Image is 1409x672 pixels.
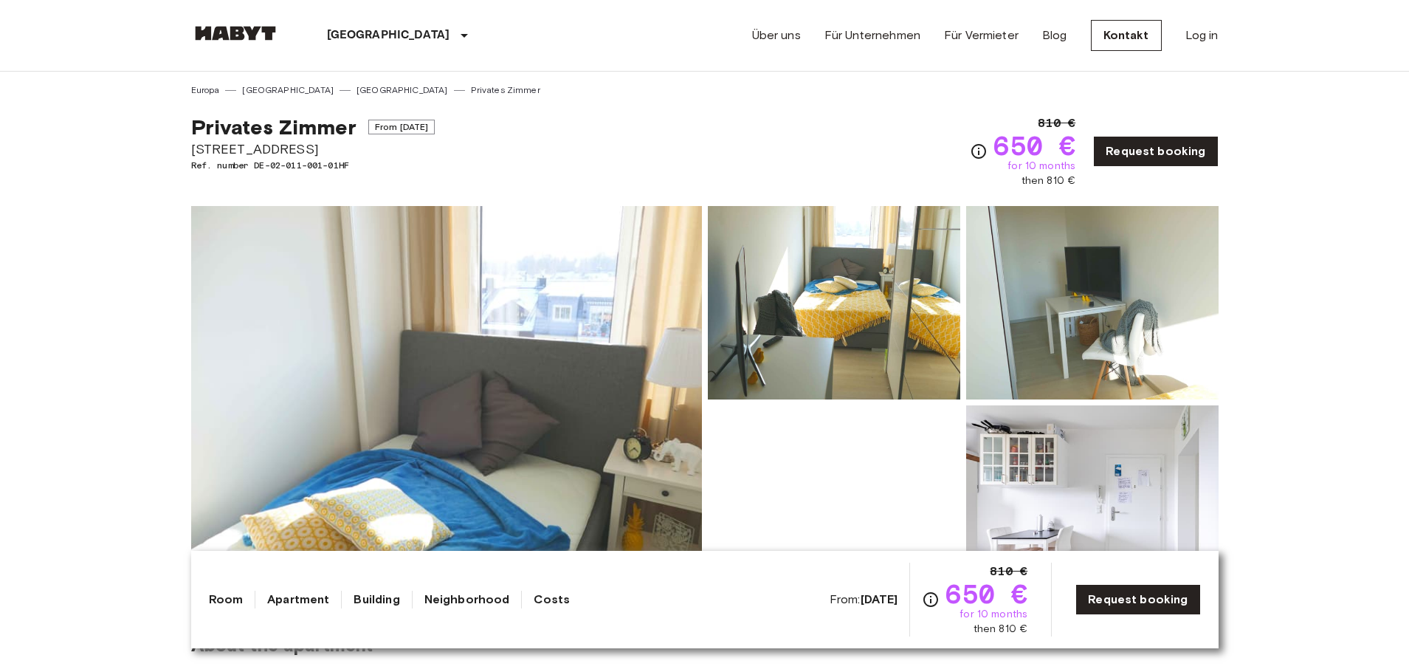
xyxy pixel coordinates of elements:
a: Neighborhood [424,591,510,608]
svg: Check cost overview for full price breakdown. Please note that discounts apply to new joiners onl... [922,591,940,608]
span: 810 € [1038,114,1075,132]
p: [GEOGRAPHIC_DATA] [327,27,450,44]
span: Ref. number DE-02-011-001-01HF [191,159,435,172]
img: Marketing picture of unit DE-02-011-001-01HF [191,206,702,599]
a: Europa [191,83,220,97]
a: [GEOGRAPHIC_DATA] [356,83,448,97]
a: Apartment [267,591,329,608]
span: for 10 months [960,607,1027,622]
a: Log in [1185,27,1219,44]
span: 810 € [990,563,1027,580]
span: then 810 € [974,622,1028,637]
span: Privates Zimmer [191,114,356,140]
img: Picture of unit DE-02-011-001-01HF [708,405,960,599]
img: Habyt [191,26,280,41]
img: Picture of unit DE-02-011-001-01HF [708,206,960,400]
a: Request booking [1093,136,1218,167]
span: then 810 € [1022,174,1076,188]
span: 650 € [993,132,1075,159]
a: Für Unternehmen [824,27,920,44]
span: From [DATE] [368,120,435,134]
a: Request booking [1075,584,1200,615]
img: Picture of unit DE-02-011-001-01HF [966,206,1219,400]
a: Room [209,591,244,608]
span: for 10 months [1007,159,1075,174]
a: Building [354,591,399,608]
svg: Check cost overview for full price breakdown. Please note that discounts apply to new joiners onl... [970,143,988,160]
span: 650 € [945,580,1027,607]
span: [STREET_ADDRESS] [191,140,435,159]
a: Für Vermieter [944,27,1019,44]
a: Kontakt [1091,20,1162,51]
img: Picture of unit DE-02-011-001-01HF [966,405,1219,599]
a: Privates Zimmer [471,83,540,97]
b: [DATE] [861,592,898,606]
a: Blog [1042,27,1067,44]
a: [GEOGRAPHIC_DATA] [242,83,334,97]
a: Über uns [752,27,801,44]
a: Costs [534,591,570,608]
span: From: [830,592,898,608]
